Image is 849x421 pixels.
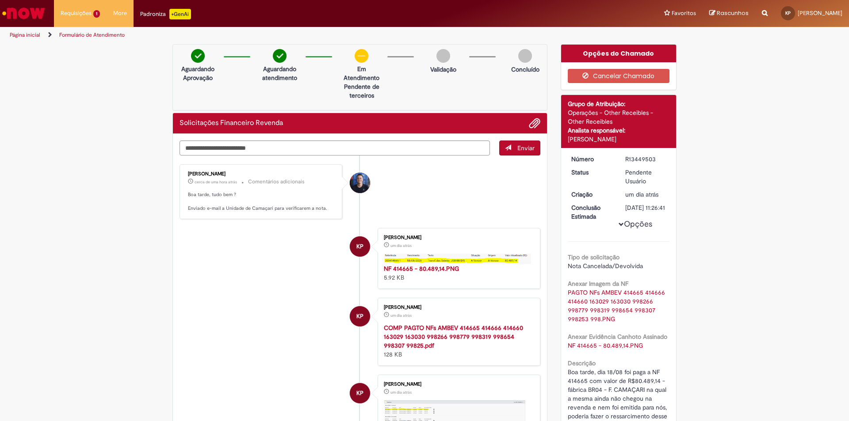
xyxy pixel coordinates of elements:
[384,235,531,240] div: [PERSON_NAME]
[169,9,191,19] p: +GenAi
[717,9,749,17] span: Rascunhos
[248,178,305,186] small: Comentários adicionais
[61,9,92,18] span: Requisições
[517,144,535,152] span: Enviar
[93,10,100,18] span: 1
[568,135,670,144] div: [PERSON_NAME]
[568,126,670,135] div: Analista responsável:
[176,64,219,82] p: Aguardando Aprovação
[625,168,666,186] div: Pendente Usuário
[625,190,658,198] time: 26/08/2025 16:26:37
[568,280,628,288] b: Anexar Imagem da NF
[258,64,301,82] p: Aguardando atendimento
[195,179,237,185] span: cerca de uma hora atrás
[499,140,540,156] button: Enviar
[180,119,283,127] h2: Solicitações Financeiro Revenda Histórico de tíquete
[390,390,412,395] time: 26/08/2025 16:22:05
[350,173,370,193] div: Wesley Wesley
[625,155,666,163] div: R13449503
[565,190,619,199] dt: Criação
[390,390,412,395] span: um dia atrás
[191,49,205,63] img: check-circle-green.png
[709,9,749,18] a: Rascunhos
[140,9,191,19] div: Padroniza
[511,65,539,74] p: Concluído
[356,383,363,404] span: KP
[188,171,335,177] div: [PERSON_NAME]
[195,179,237,185] time: 27/08/2025 16:52:41
[529,118,540,129] button: Adicionar anexos
[1,4,46,22] img: ServiceNow
[390,243,412,248] span: um dia atrás
[384,324,523,349] a: COMP PAGTO NFs AMBEV 414665 414666 414660 163029 163030 998266 998779 998319 998654 998307 99825.pdf
[113,9,127,18] span: More
[568,341,643,349] a: Download de NF 414665 - 80.489,14.PNG
[672,9,696,18] span: Favoritos
[384,382,531,387] div: [PERSON_NAME]
[625,190,666,199] div: 26/08/2025 16:26:37
[568,108,670,126] div: Operações - Other Receibles - Other Receibles
[384,305,531,310] div: [PERSON_NAME]
[350,306,370,326] div: Kaline Peixoto
[565,155,619,163] dt: Número
[565,168,619,177] dt: Status
[568,288,667,323] a: Download de PAGTO NFs AMBEV 414665 414666 414660 163029 163030 998266 998779 998319 998654 998307...
[350,236,370,257] div: Kaline Peixoto
[785,10,791,16] span: KP
[568,253,620,261] b: Tipo de solicitação
[350,383,370,403] div: Kaline Peixoto
[436,49,450,63] img: img-circle-grey.png
[180,140,490,156] textarea: Digite sua mensagem aqui...
[390,313,412,318] span: um dia atrás
[340,82,383,100] p: Pendente de terceiros
[518,49,532,63] img: img-circle-grey.png
[568,359,596,367] b: Descrição
[625,190,658,198] span: um dia atrás
[273,49,287,63] img: check-circle-green.png
[356,306,363,327] span: KP
[7,27,559,43] ul: Trilhas de página
[384,323,531,359] div: 128 KB
[568,262,643,270] span: Nota Cancelada/Devolvida
[568,69,670,83] button: Cancelar Chamado
[625,203,666,212] div: [DATE] 11:26:41
[188,191,335,212] p: Boa tarde, tudo bem ? Enviado e-mail a Unidade de Camaçari para verificarem a nota.
[384,265,459,273] a: NF 414665 - 80.489,14.PNG
[340,64,383,82] p: Em Atendimento
[355,49,368,63] img: circle-minus.png
[568,99,670,108] div: Grupo de Atribuição:
[59,31,125,38] a: Formulário de Atendimento
[10,31,40,38] a: Página inicial
[356,236,363,257] span: KP
[561,45,677,62] div: Opções do Chamado
[384,264,531,282] div: 5.92 KB
[798,9,842,17] span: [PERSON_NAME]
[430,65,456,74] p: Validação
[565,203,619,221] dt: Conclusão Estimada
[568,333,667,341] b: Anexar Evidência Canhoto Assinado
